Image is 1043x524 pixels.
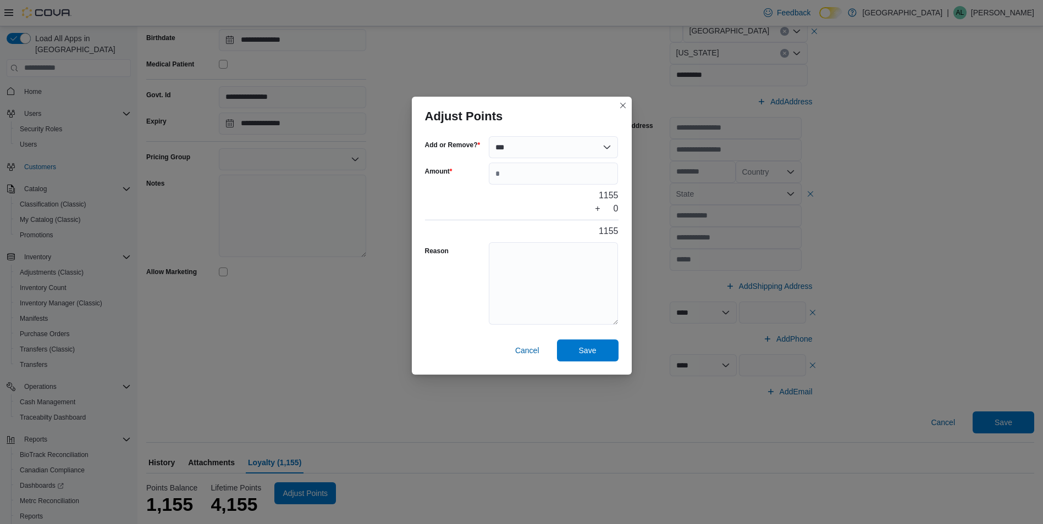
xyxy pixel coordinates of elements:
div: 1155 [599,189,619,202]
div: 1155 [599,225,619,238]
span: Cancel [515,345,539,356]
div: 0 [614,202,619,215]
button: Save [557,339,619,361]
span: Save [579,345,597,356]
label: Add or Remove? [425,141,481,149]
h3: Adjust Points [425,110,503,123]
button: Closes this modal window [616,99,630,112]
button: Cancel [511,339,544,361]
label: Reason [425,247,449,255]
label: Amount [425,167,452,176]
div: + [595,202,600,215]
